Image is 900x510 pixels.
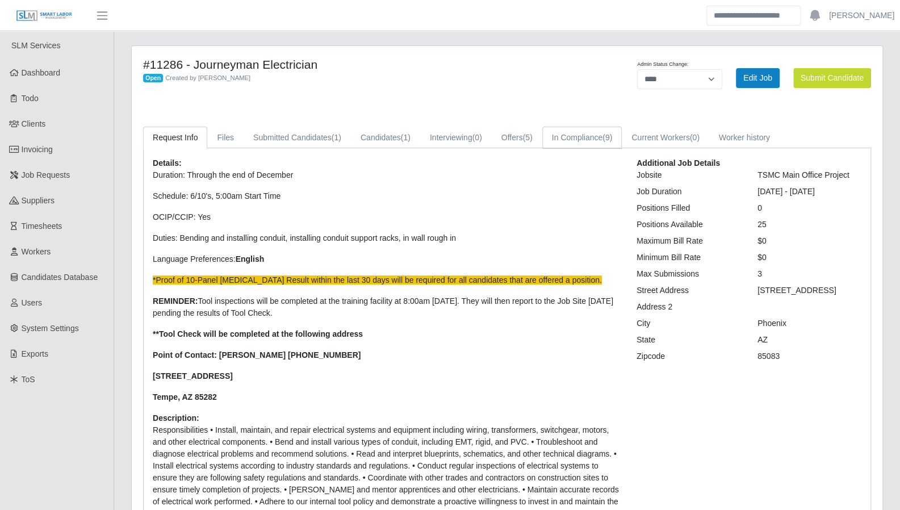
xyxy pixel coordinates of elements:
[749,186,870,198] div: [DATE] - [DATE]
[143,57,560,72] h4: #11286 - Journeyman Electrician
[153,413,199,423] b: Description:
[153,232,619,244] p: Duties: B
[22,375,35,384] span: ToS
[22,196,55,205] span: Suppliers
[143,127,207,149] a: Request Info
[749,334,870,346] div: AZ
[829,10,894,22] a: [PERSON_NAME]
[749,285,870,296] div: [STREET_ADDRESS]
[637,61,688,69] label: Admin Status Change:
[22,145,53,154] span: Invoicing
[628,186,749,198] div: Job Duration
[22,170,70,179] span: Job Requests
[736,68,780,88] a: Edit Job
[492,127,542,149] a: Offers
[628,268,749,280] div: Max Submissions
[749,219,870,231] div: 25
[709,127,780,149] a: Worker history
[153,392,217,402] strong: Tempe, AZ 85282
[749,169,870,181] div: TSMC Main Office Project
[22,68,61,77] span: Dashboard
[401,133,411,142] span: (1)
[706,6,801,26] input: Search
[628,202,749,214] div: Positions Filled
[153,329,363,338] strong: **Tool Check will be completed at the following address
[749,268,870,280] div: 3
[351,127,420,149] a: Candidates
[602,133,612,142] span: (9)
[628,252,749,264] div: Minimum Bill Rate
[622,127,709,149] a: Current Workers
[749,202,870,214] div: 0
[22,298,43,307] span: Users
[153,169,619,181] p: Duration: Through the end of December
[244,127,351,149] a: Submitted Candidates
[749,235,870,247] div: $0
[523,133,533,142] span: (5)
[153,350,361,359] strong: Point of Contact: [PERSON_NAME] [PHONE_NUMBER]
[628,301,749,313] div: Address 2
[165,74,250,81] span: Created by [PERSON_NAME]
[690,133,700,142] span: (0)
[22,221,62,231] span: Timesheets
[22,247,51,256] span: Workers
[628,350,749,362] div: Zipcode
[153,211,619,223] p: OCIP/CCIP: Yes
[628,219,749,231] div: Positions Available
[185,233,456,243] span: ending and installing conduit, installing conduit support racks, in wall rough in
[628,235,749,247] div: Maximum Bill Rate
[22,324,79,333] span: System Settings
[153,253,619,265] p: Language Preferences:
[153,190,619,202] p: Schedule: 6/10's, 5:00am Start Time
[472,133,482,142] span: (0)
[420,127,492,149] a: Interviewing
[207,127,244,149] a: Files
[11,41,60,50] span: SLM Services
[153,296,198,306] strong: REMINDER:
[16,10,73,22] img: SLM Logo
[143,74,163,83] span: Open
[628,285,749,296] div: Street Address
[22,119,46,128] span: Clients
[628,317,749,329] div: City
[749,252,870,264] div: $0
[637,158,720,168] b: Additional Job Details
[22,273,98,282] span: Candidates Database
[22,349,48,358] span: Exports
[153,158,182,168] b: Details:
[749,317,870,329] div: Phoenix
[749,350,870,362] div: 85083
[332,133,341,142] span: (1)
[236,254,265,264] strong: English
[542,127,622,149] a: In Compliance
[153,295,619,319] p: Tool inspections will be completed at the training facility at 8:00am [DATE]. They will then repo...
[153,275,602,285] span: *Proof of 10-Panel [MEDICAL_DATA] Result within the last 30 days will be required for all candida...
[793,68,871,88] button: Submit Candidate
[22,94,39,103] span: Todo
[628,169,749,181] div: Jobsite
[153,371,233,381] strong: [STREET_ADDRESS]
[628,334,749,346] div: State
